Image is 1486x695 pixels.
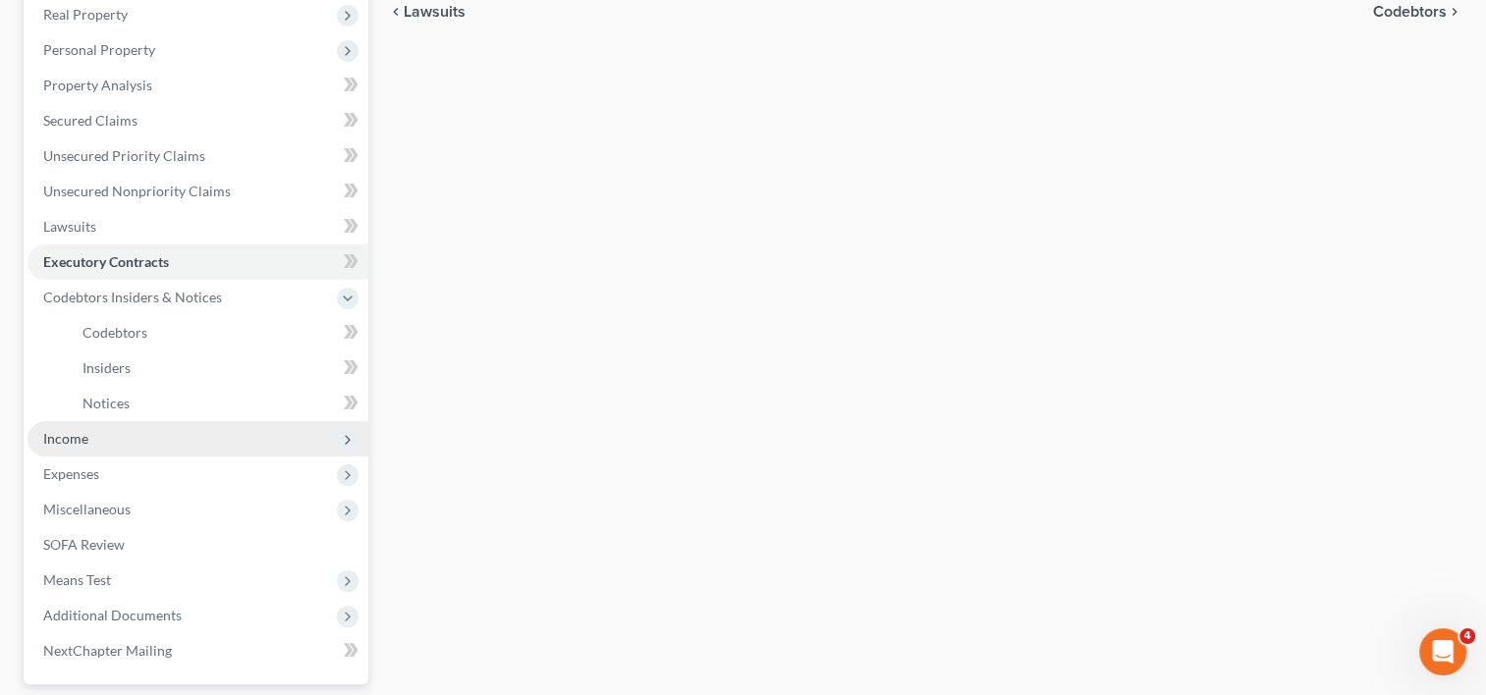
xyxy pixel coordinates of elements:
[83,395,130,411] span: Notices
[1459,628,1475,644] span: 4
[28,68,368,103] a: Property Analysis
[28,174,368,209] a: Unsecured Nonpriority Claims
[28,103,368,138] a: Secured Claims
[43,607,182,623] span: Additional Documents
[83,359,131,376] span: Insiders
[43,430,88,447] span: Income
[43,6,128,23] span: Real Property
[43,41,155,58] span: Personal Property
[28,633,368,668] a: NextChapter Mailing
[28,138,368,174] a: Unsecured Priority Claims
[67,386,368,421] a: Notices
[404,4,466,20] span: Lawsuits
[43,112,138,129] span: Secured Claims
[28,244,368,280] a: Executory Contracts
[43,289,222,305] span: Codebtors Insiders & Notices
[43,642,172,659] span: NextChapter Mailing
[43,147,205,164] span: Unsecured Priority Claims
[43,501,131,517] span: Miscellaneous
[1447,4,1462,20] i: chevron_right
[43,218,96,235] span: Lawsuits
[1419,628,1466,675] iframe: Intercom live chat
[1373,4,1447,20] span: Codebtors
[1373,4,1462,20] button: Codebtors chevron_right
[43,571,111,588] span: Means Test
[43,253,169,270] span: Executory Contracts
[83,324,147,341] span: Codebtors
[388,4,404,20] i: chevron_left
[43,183,231,199] span: Unsecured Nonpriority Claims
[388,4,466,20] button: chevron_left Lawsuits
[67,315,368,350] a: Codebtors
[43,536,125,553] span: SOFA Review
[67,350,368,386] a: Insiders
[43,77,152,93] span: Property Analysis
[28,209,368,244] a: Lawsuits
[28,527,368,562] a: SOFA Review
[43,465,99,482] span: Expenses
